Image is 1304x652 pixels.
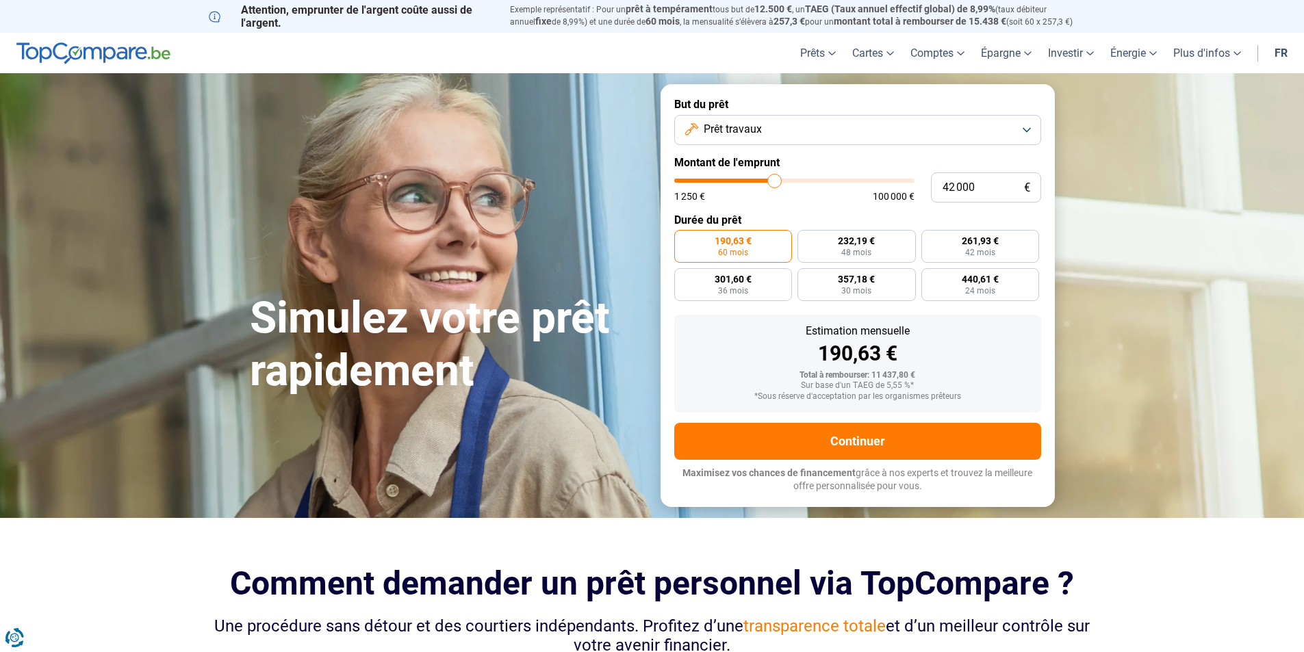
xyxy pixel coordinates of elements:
p: Exemple représentatif : Pour un tous but de , un (taux débiteur annuel de 8,99%) et une durée de ... [510,3,1096,28]
span: 48 mois [841,248,871,257]
div: 190,63 € [685,343,1030,364]
button: Prêt travaux [674,115,1041,145]
span: fixe [535,16,552,27]
div: Sur base d'un TAEG de 5,55 %* [685,381,1030,391]
span: € [1024,182,1030,194]
a: Plus d'infos [1165,33,1249,73]
span: 60 mois [645,16,680,27]
h1: Simulez votre prêt rapidement [250,292,644,397]
span: 36 mois [718,287,748,295]
span: montant total à rembourser de 15.438 € [834,16,1006,27]
span: TAEG (Taux annuel effectif global) de 8,99% [805,3,995,14]
a: Comptes [902,33,973,73]
span: 301,60 € [715,274,752,284]
span: 60 mois [718,248,748,257]
p: Attention, emprunter de l'argent coûte aussi de l'argent. [209,3,494,29]
span: 42 mois [965,248,995,257]
span: Prêt travaux [704,122,762,137]
a: Investir [1040,33,1102,73]
span: prêt à tempérament [626,3,713,14]
span: 12.500 € [754,3,792,14]
label: But du prêt [674,98,1041,111]
span: 1 250 € [674,192,705,201]
span: Maximisez vos chances de financement [682,467,856,478]
button: Continuer [674,423,1041,460]
div: Total à rembourser: 11 437,80 € [685,371,1030,380]
a: Prêts [792,33,844,73]
span: transparence totale [743,616,886,636]
span: 190,63 € [715,236,752,246]
p: grâce à nos experts et trouvez la meilleure offre personnalisée pour vous. [674,467,1041,493]
a: fr [1266,33,1296,73]
span: 30 mois [841,287,871,295]
a: Cartes [844,33,902,73]
a: Épargne [973,33,1040,73]
span: 100 000 € [873,192,915,201]
h2: Comment demander un prêt personnel via TopCompare ? [209,564,1096,602]
label: Montant de l'emprunt [674,156,1041,169]
div: *Sous réserve d'acceptation par les organismes prêteurs [685,392,1030,402]
a: Énergie [1102,33,1165,73]
span: 232,19 € [838,236,875,246]
span: 24 mois [965,287,995,295]
label: Durée du prêt [674,213,1041,226]
span: 257,3 € [774,16,805,27]
span: 261,93 € [962,236,999,246]
img: TopCompare [16,42,170,64]
span: 357,18 € [838,274,875,284]
div: Estimation mensuelle [685,326,1030,337]
span: 440,61 € [962,274,999,284]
